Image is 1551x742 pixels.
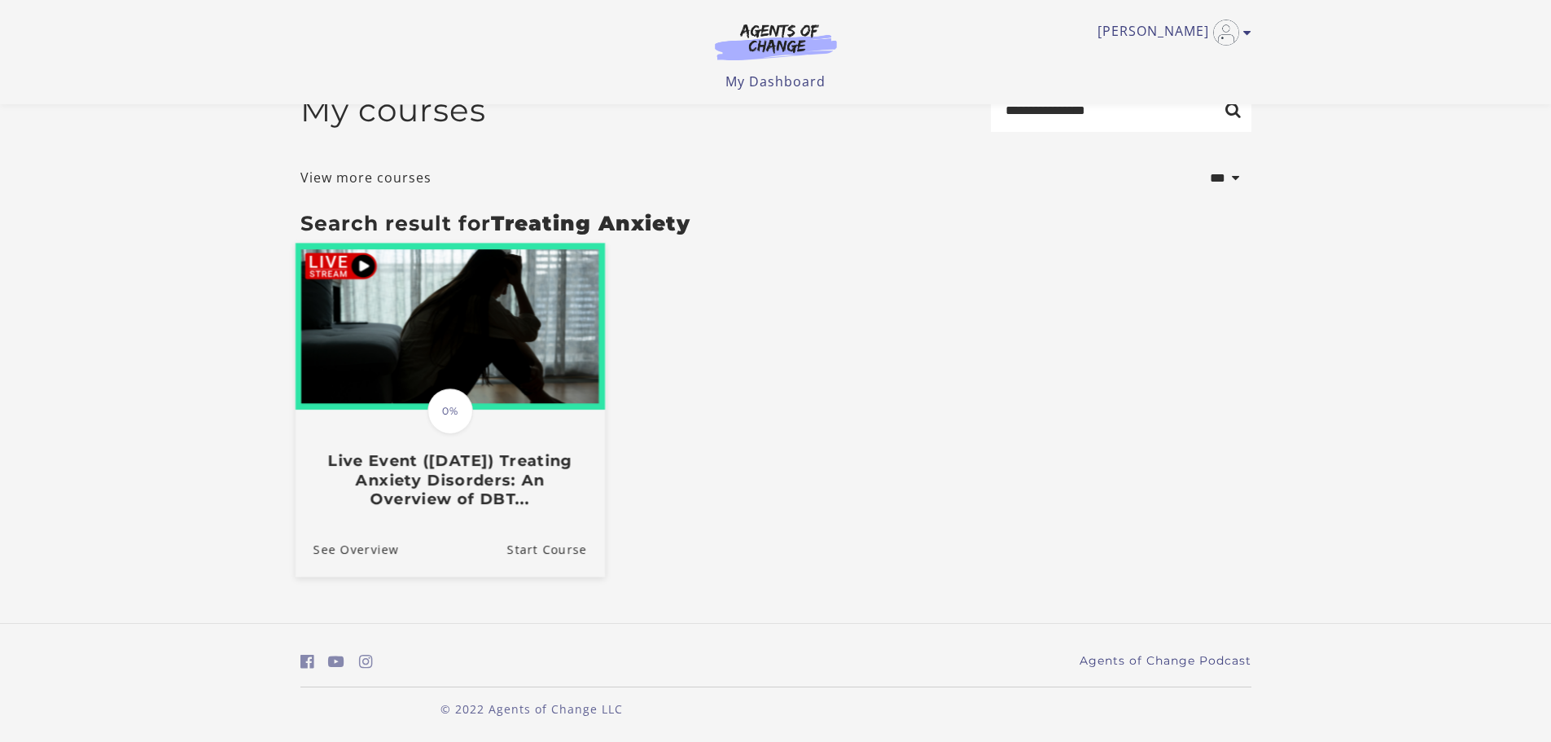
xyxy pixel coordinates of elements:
a: https://www.youtube.com/c/AgentsofChangeTestPrepbyMeaganMitchell (Open in a new window) [328,650,344,674]
a: https://www.facebook.com/groups/aswbtestprep (Open in a new window) [300,650,314,674]
p: © 2022 Agents of Change LLC [300,700,763,718]
img: Agents of Change Logo [698,23,854,60]
h3: Search result for [300,211,1251,235]
a: Live Event (8/22/25) Treating Anxiety Disorders: An Overview of DBT...: Resume Course [506,521,604,576]
h2: My courses [300,91,486,130]
i: https://www.youtube.com/c/AgentsofChangeTestPrepbyMeaganMitchell (Open in a new window) [328,654,344,670]
a: Toggle menu [1098,20,1243,46]
a: Live Event (8/22/25) Treating Anxiety Disorders: An Overview of DBT...: See Overview [295,521,398,576]
a: https://www.instagram.com/agentsofchangeprep/ (Open in a new window) [359,650,373,674]
i: https://www.instagram.com/agentsofchangeprep/ (Open in a new window) [359,654,373,670]
i: https://www.facebook.com/groups/aswbtestprep (Open in a new window) [300,654,314,670]
a: View more courses [300,168,432,187]
h3: Live Event ([DATE]) Treating Anxiety Disorders: An Overview of DBT... [313,451,586,508]
strong: Treating Anxiety [491,211,690,235]
span: 0% [427,389,473,434]
a: My Dashboard [725,72,826,90]
a: Agents of Change Podcast [1080,652,1251,670]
